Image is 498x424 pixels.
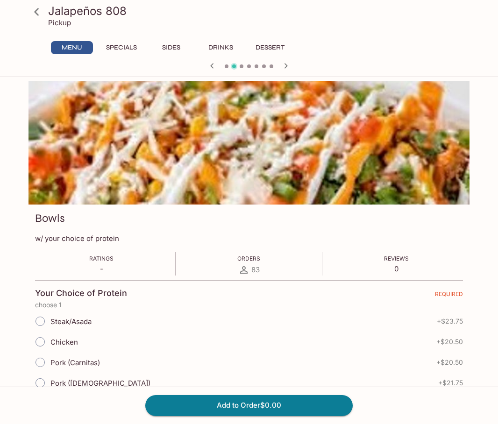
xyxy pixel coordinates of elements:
[100,41,142,54] button: Specials
[437,318,463,325] span: + $23.75
[89,255,114,262] span: Ratings
[145,395,353,416] button: Add to Order$0.00
[436,359,463,366] span: + $20.50
[150,41,192,54] button: Sides
[35,234,463,243] p: w/ your choice of protein
[50,317,92,326] span: Steak/Asada
[199,41,242,54] button: Drinks
[48,4,466,18] h3: Jalapeños 808
[435,290,463,301] span: REQUIRED
[438,379,463,387] span: + $21.75
[89,264,114,273] p: -
[35,288,127,298] h4: Your Choice of Protein
[35,211,65,226] h3: Bowls
[48,18,71,27] p: Pickup
[35,301,463,309] p: choose 1
[249,41,291,54] button: Dessert
[28,81,470,205] div: Bowls
[51,41,93,54] button: Menu
[384,255,409,262] span: Reviews
[50,379,150,388] span: Pork ([DEMOGRAPHIC_DATA])
[50,358,100,367] span: Pork (Carnitas)
[384,264,409,273] p: 0
[237,255,260,262] span: Orders
[251,265,260,274] span: 83
[50,338,78,346] span: Chicken
[436,338,463,346] span: + $20.50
